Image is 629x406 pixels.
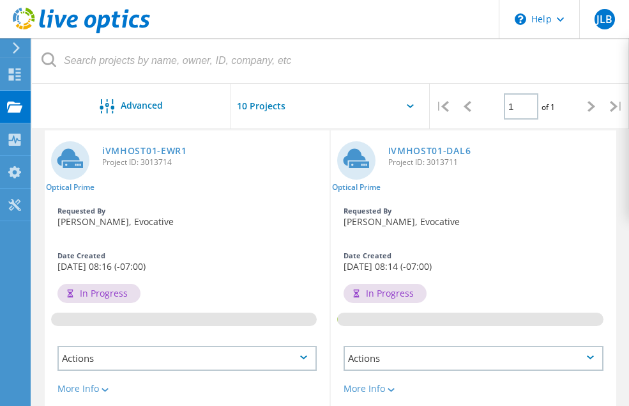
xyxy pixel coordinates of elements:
[57,252,317,259] div: Date Created
[45,201,330,233] div: [PERSON_NAME], Evocative
[13,27,150,36] a: Live Optics Dashboard
[515,13,526,25] svg: \n
[102,159,323,166] span: Project ID: 3013714
[102,146,187,155] a: iVMHOST01-EWR1
[344,284,427,303] div: In Progress
[344,207,604,214] div: Requested By
[57,384,317,393] div: More Info
[331,246,617,277] div: [DATE] 08:14 (-07:00)
[344,346,604,371] div: Actions
[596,14,612,24] span: JLB
[331,201,617,233] div: [PERSON_NAME], Evocative
[332,183,381,191] span: Optical Prime
[430,84,455,129] div: |
[388,159,610,166] span: Project ID: 3013711
[57,284,140,303] div: In Progress
[45,246,330,277] div: [DATE] 08:16 (-07:00)
[57,207,317,214] div: Requested By
[121,101,163,110] span: Advanced
[344,252,604,259] div: Date Created
[542,102,555,113] span: of 1
[337,313,338,324] span: 0.27%
[344,384,604,393] div: More Info
[57,346,317,371] div: Actions
[604,84,629,129] div: |
[46,183,95,191] span: Optical Prime
[388,146,471,155] a: IVMHOST01-DAL6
